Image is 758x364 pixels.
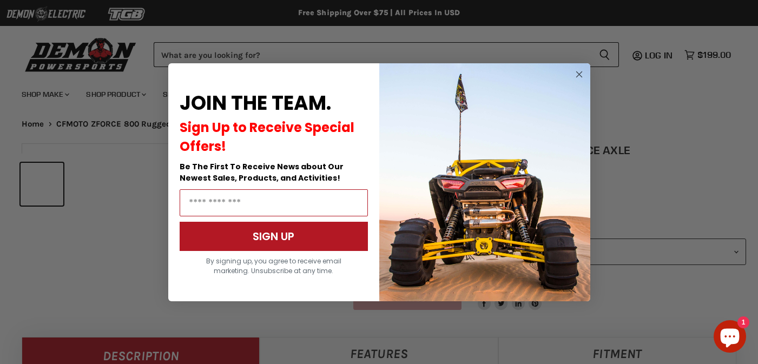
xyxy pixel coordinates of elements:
[206,256,341,275] span: By signing up, you agree to receive email marketing. Unsubscribe at any time.
[180,89,331,117] span: JOIN THE TEAM.
[180,222,368,251] button: SIGN UP
[180,118,354,155] span: Sign Up to Receive Special Offers!
[180,161,344,183] span: Be The First To Receive News about Our Newest Sales, Products, and Activities!
[180,189,368,216] input: Email Address
[710,320,749,355] inbox-online-store-chat: Shopify online store chat
[572,68,586,81] button: Close dialog
[379,63,590,301] img: a9095488-b6e7-41ba-879d-588abfab540b.jpeg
